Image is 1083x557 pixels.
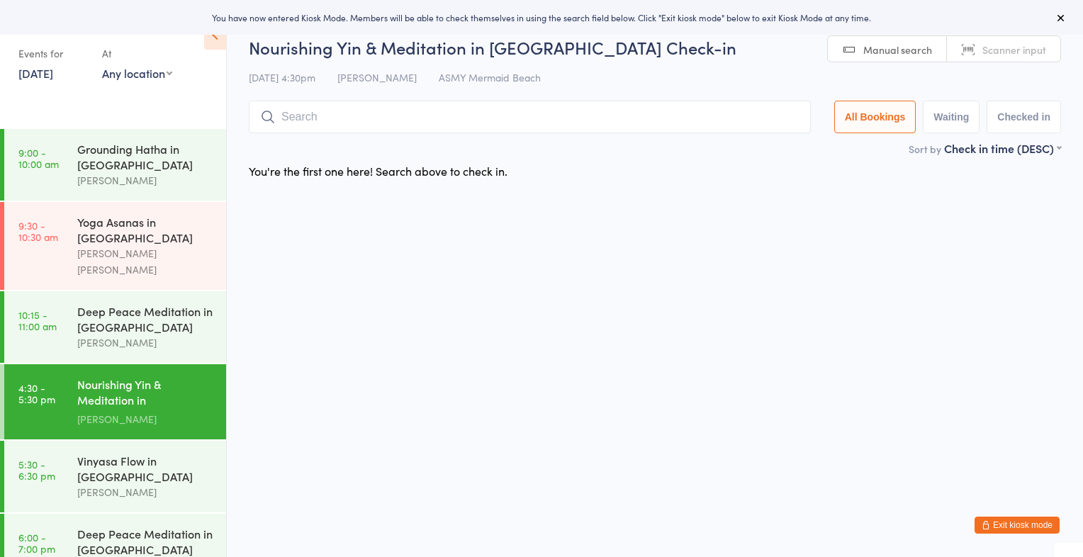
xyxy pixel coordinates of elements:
[18,309,57,332] time: 10:15 - 11:00 am
[944,140,1061,156] div: Check in time (DESC)
[77,245,214,278] div: [PERSON_NAME] [PERSON_NAME]
[77,376,214,411] div: Nourishing Yin & Meditation in [GEOGRAPHIC_DATA]
[18,458,55,481] time: 5:30 - 6:30 pm
[18,220,58,242] time: 9:30 - 10:30 am
[4,202,226,290] a: 9:30 -10:30 amYoga Asanas in [GEOGRAPHIC_DATA][PERSON_NAME] [PERSON_NAME]
[249,163,507,179] div: You're the first one here! Search above to check in.
[909,142,941,156] label: Sort by
[249,35,1061,59] h2: Nourishing Yin & Meditation in [GEOGRAPHIC_DATA] Check-in
[337,70,417,84] span: [PERSON_NAME]
[18,65,53,81] a: [DATE]
[77,411,214,427] div: [PERSON_NAME]
[77,214,214,245] div: Yoga Asanas in [GEOGRAPHIC_DATA]
[982,43,1046,57] span: Scanner input
[4,364,226,439] a: 4:30 -5:30 pmNourishing Yin & Meditation in [GEOGRAPHIC_DATA][PERSON_NAME]
[102,65,172,81] div: Any location
[18,531,55,554] time: 6:00 - 7:00 pm
[18,382,55,405] time: 4:30 - 5:30 pm
[77,526,214,557] div: Deep Peace Meditation in [GEOGRAPHIC_DATA]
[18,42,88,65] div: Events for
[863,43,932,57] span: Manual search
[4,291,226,363] a: 10:15 -11:00 amDeep Peace Meditation in [GEOGRAPHIC_DATA][PERSON_NAME]
[18,147,59,169] time: 9:00 - 10:00 am
[77,303,214,334] div: Deep Peace Meditation in [GEOGRAPHIC_DATA]
[23,11,1060,23] div: You have now entered Kiosk Mode. Members will be able to check themselves in using the search fie...
[77,141,214,172] div: Grounding Hatha in [GEOGRAPHIC_DATA]
[77,334,214,351] div: [PERSON_NAME]
[987,101,1061,133] button: Checked in
[77,172,214,189] div: [PERSON_NAME]
[439,70,541,84] span: ASMY Mermaid Beach
[975,517,1060,534] button: Exit kiosk mode
[923,101,980,133] button: Waiting
[4,129,226,201] a: 9:00 -10:00 amGrounding Hatha in [GEOGRAPHIC_DATA][PERSON_NAME]
[4,441,226,512] a: 5:30 -6:30 pmVinyasa Flow in [GEOGRAPHIC_DATA][PERSON_NAME]
[77,453,214,484] div: Vinyasa Flow in [GEOGRAPHIC_DATA]
[249,70,315,84] span: [DATE] 4:30pm
[834,101,916,133] button: All Bookings
[102,42,172,65] div: At
[77,484,214,500] div: [PERSON_NAME]
[249,101,811,133] input: Search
